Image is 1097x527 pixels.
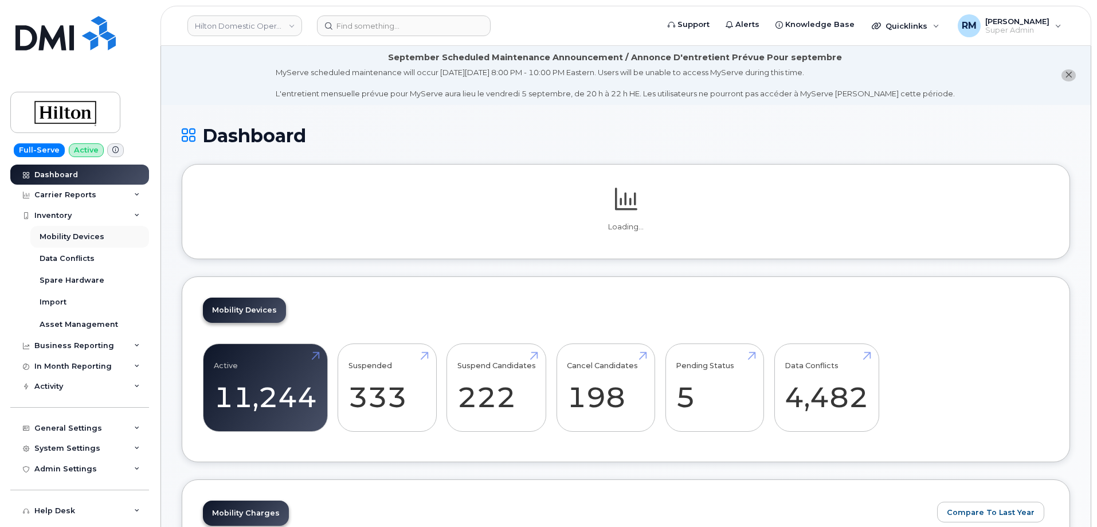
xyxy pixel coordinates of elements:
h1: Dashboard [182,126,1070,146]
button: Compare To Last Year [937,502,1044,522]
a: Active 11,244 [214,350,317,425]
a: Data Conflicts 4,482 [785,350,868,425]
a: Cancel Candidates 198 [567,350,644,425]
a: Suspend Candidates 222 [457,350,536,425]
div: September Scheduled Maintenance Announcement / Annonce D'entretient Prévue Pour septembre [388,52,842,64]
span: Compare To Last Year [947,507,1035,518]
a: Mobility Charges [203,501,289,526]
div: MyServe scheduled maintenance will occur [DATE][DATE] 8:00 PM - 10:00 PM Eastern. Users will be u... [276,67,955,99]
a: Suspended 333 [348,350,426,425]
a: Pending Status 5 [676,350,753,425]
p: Loading... [203,222,1049,232]
a: Mobility Devices [203,298,286,323]
button: close notification [1061,69,1076,81]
